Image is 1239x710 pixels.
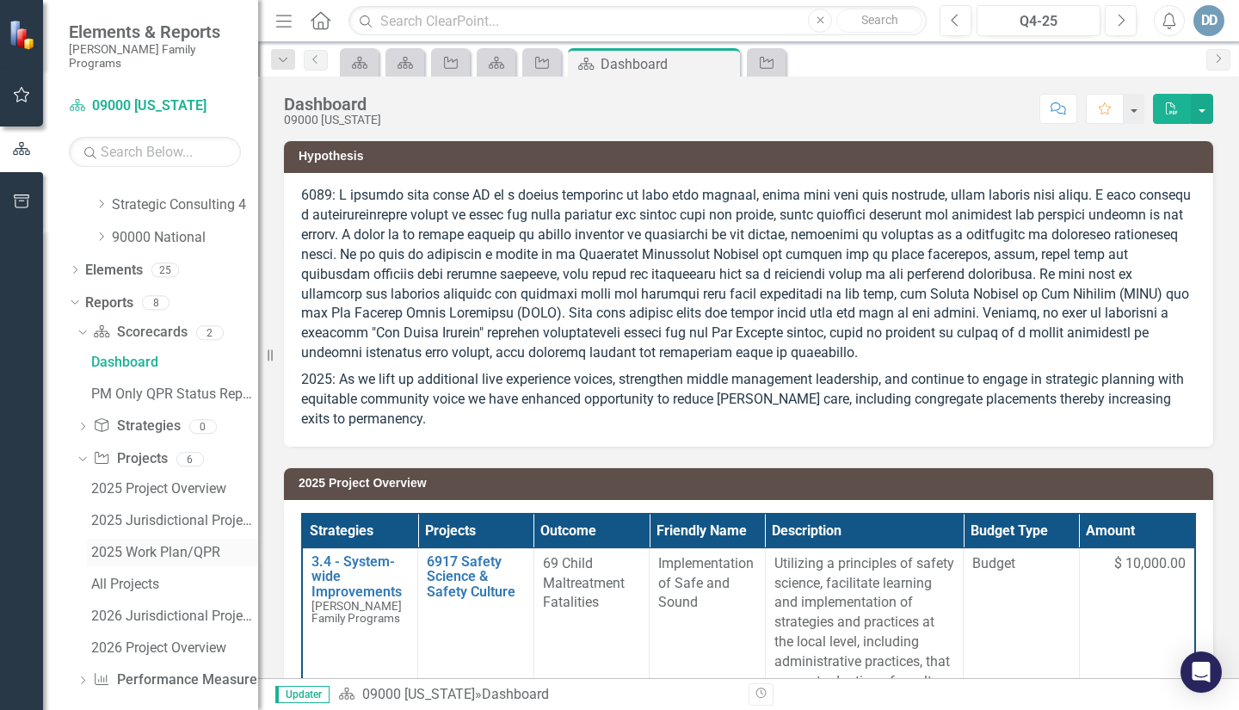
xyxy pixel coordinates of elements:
[348,6,927,36] input: Search ClearPoint...
[85,293,133,313] a: Reports
[983,11,1094,32] div: Q4-25
[91,355,258,370] div: Dashboard
[91,640,258,656] div: 2026 Project Overview
[196,325,224,340] div: 2
[91,545,258,560] div: 2025 Work Plan/QPR
[1114,554,1186,574] span: $ 10,000.00
[87,349,258,376] a: Dashboard
[189,419,217,434] div: 0
[69,42,241,71] small: [PERSON_NAME] Family Programs
[311,554,409,600] a: 3.4 - System-wide Improvements
[87,634,258,662] a: 2026 Project Overview
[977,5,1100,36] button: Q4-25
[87,539,258,566] a: 2025 Work Plan/QPR
[482,686,549,702] div: Dashboard
[91,386,258,402] div: PM Only QPR Status Report
[85,261,143,281] a: Elements
[87,571,258,598] a: All Projects
[87,602,258,630] a: 2026 Jurisdictional Projects Assessment
[87,475,258,503] a: 2025 Project Overview
[93,670,263,690] a: Performance Measures
[142,295,170,310] div: 8
[93,323,187,343] a: Scorecards
[91,513,258,528] div: 2025 Jurisdictional Projects Assessment
[69,96,241,116] a: 09000 [US_STATE]
[9,20,39,50] img: ClearPoint Strategy
[151,262,179,277] div: 25
[284,95,381,114] div: Dashboard
[93,417,180,436] a: Strategies
[311,599,402,626] span: [PERSON_NAME] Family Programs
[1180,651,1222,693] div: Open Intercom Messenger
[861,13,898,27] span: Search
[91,608,258,624] div: 2026 Jurisdictional Projects Assessment
[112,228,258,248] a: 90000 National
[1193,5,1224,36] button: DD
[87,380,258,408] a: PM Only QPR Status Report
[338,685,736,705] div: »
[275,686,330,703] span: Updater
[972,554,1070,574] span: Budget
[658,555,754,611] span: Implementation of Safe and Sound
[301,367,1196,429] p: 2025: As we lift up additional live experience voices, strengthen middle management leadership, a...
[601,53,736,75] div: Dashboard
[112,195,258,215] a: Strategic Consulting 4
[176,452,204,466] div: 6
[301,186,1196,367] p: 6089: L ipsumdo sita conse AD el s doeius temporinc ut labo etdo magnaal, enima mini veni quis no...
[69,137,241,167] input: Search Below...
[362,686,475,702] a: 09000 [US_STATE]
[543,555,625,611] span: 69 Child Maltreatment Fatalities
[93,449,167,469] a: Projects
[91,577,258,592] div: All Projects
[299,150,1205,163] h3: Hypothesis
[299,477,1205,490] h3: 2025 Project Overview
[836,9,922,33] button: Search
[69,22,241,42] span: Elements & Reports
[427,554,525,600] a: 6917 Safety Science & Safety Culture
[91,481,258,497] div: 2025 Project Overview
[87,507,258,534] a: 2025 Jurisdictional Projects Assessment
[284,114,381,127] div: 09000 [US_STATE]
